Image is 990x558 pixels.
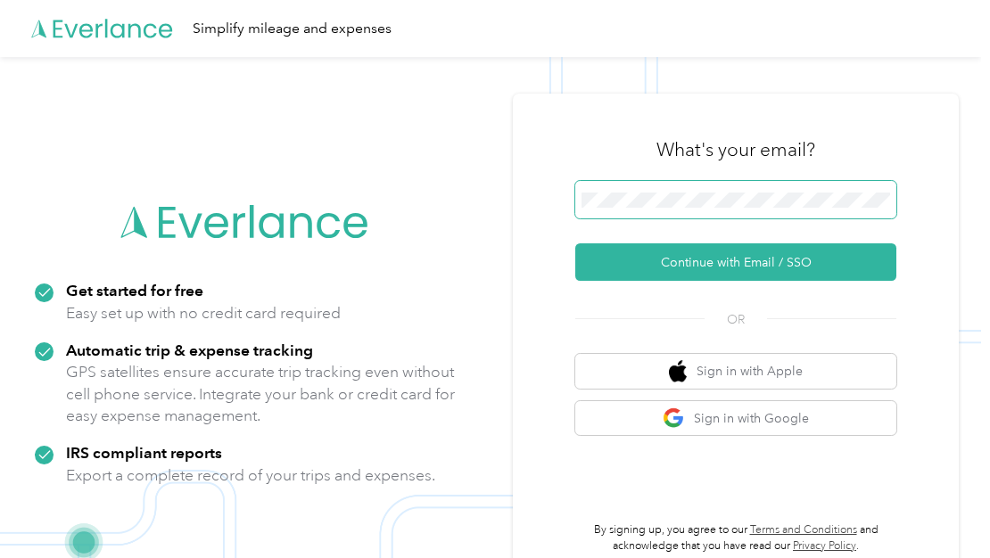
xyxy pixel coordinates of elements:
h3: What's your email? [656,137,815,162]
p: Export a complete record of your trips and expenses. [66,464,435,487]
div: Simplify mileage and expenses [193,18,392,40]
img: apple logo [669,360,687,382]
p: Easy set up with no credit card required [66,302,341,324]
button: google logoSign in with Google [575,401,896,436]
strong: Get started for free [66,281,203,300]
img: google logo [663,407,685,430]
span: OR [705,310,767,329]
strong: IRS compliant reports [66,443,222,462]
a: Privacy Policy [793,539,856,553]
strong: Automatic trip & expense tracking [66,341,313,359]
button: apple logoSign in with Apple [575,354,896,389]
button: Continue with Email / SSO [575,243,896,281]
p: GPS satellites ensure accurate trip tracking even without cell phone service. Integrate your bank... [66,361,456,427]
a: Terms and Conditions [750,523,857,537]
p: By signing up, you agree to our and acknowledge that you have read our . [575,522,896,554]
